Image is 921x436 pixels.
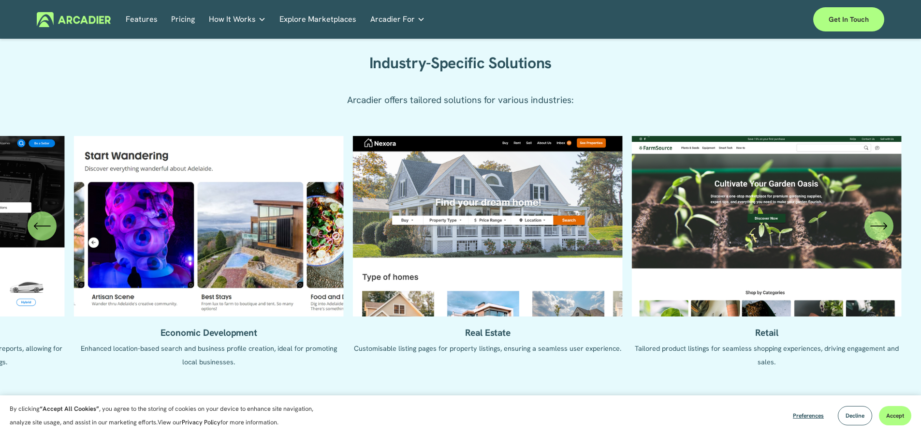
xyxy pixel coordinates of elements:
p: By clicking , you agree to the storing of cookies on your device to enhance site navigation, anal... [10,402,324,429]
a: folder dropdown [370,12,425,27]
a: Get in touch [813,7,884,31]
span: Arcadier offers tailored solutions for various industries: [347,94,574,106]
a: folder dropdown [209,12,266,27]
span: Arcadier For [370,13,415,26]
strong: “Accept All Cookies” [40,405,99,413]
iframe: Chat Widget [873,390,921,436]
a: Explore Marketplaces [279,12,356,27]
span: Preferences [793,412,824,420]
button: Decline [838,406,872,425]
a: Privacy Policy [182,418,220,426]
a: Features [126,12,158,27]
button: Previous [28,211,57,241]
button: Next [864,211,893,241]
span: Decline [846,412,864,420]
span: How It Works [209,13,256,26]
a: Pricing [171,12,195,27]
img: Arcadier [37,12,111,27]
h2: Industry-Specific Solutions [325,54,596,73]
button: Preferences [786,406,831,425]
